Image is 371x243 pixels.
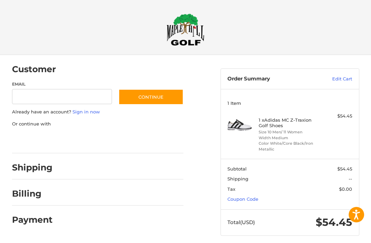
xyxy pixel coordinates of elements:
img: Maple Hill Golf [167,13,204,46]
li: Color White/Core Black/Iron Metallic [259,141,319,152]
h2: Shipping [12,162,53,173]
p: Already have an account? [12,109,183,115]
a: Coupon Code [227,196,258,202]
h3: Order Summary [227,76,312,82]
h2: Customer [12,64,56,75]
li: Width Medium [259,135,319,141]
span: -- [349,176,352,181]
p: Or continue with [12,121,183,128]
span: $0.00 [339,186,352,192]
a: Sign in now [72,109,100,114]
li: Size 10 Men/ 11 Women [259,129,319,135]
button: Continue [119,89,183,105]
h3: 1 Item [227,100,352,106]
span: Shipping [227,176,248,181]
h2: Billing [12,188,52,199]
span: $54.45 [337,166,352,172]
div: $54.45 [321,113,352,120]
span: Subtotal [227,166,247,172]
iframe: PayPal-venmo [126,134,178,146]
a: Edit Cart [312,76,352,82]
span: Tax [227,186,235,192]
label: Email [12,81,112,87]
iframe: PayPal-paylater [68,134,120,146]
iframe: PayPal-paypal [10,134,61,146]
h4: 1 x Adidas MC Z-Traxion Golf Shoes [259,117,319,129]
iframe: Google Customer Reviews [314,224,371,243]
span: Total (USD) [227,219,255,225]
span: $54.45 [316,216,352,229]
h2: Payment [12,214,53,225]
